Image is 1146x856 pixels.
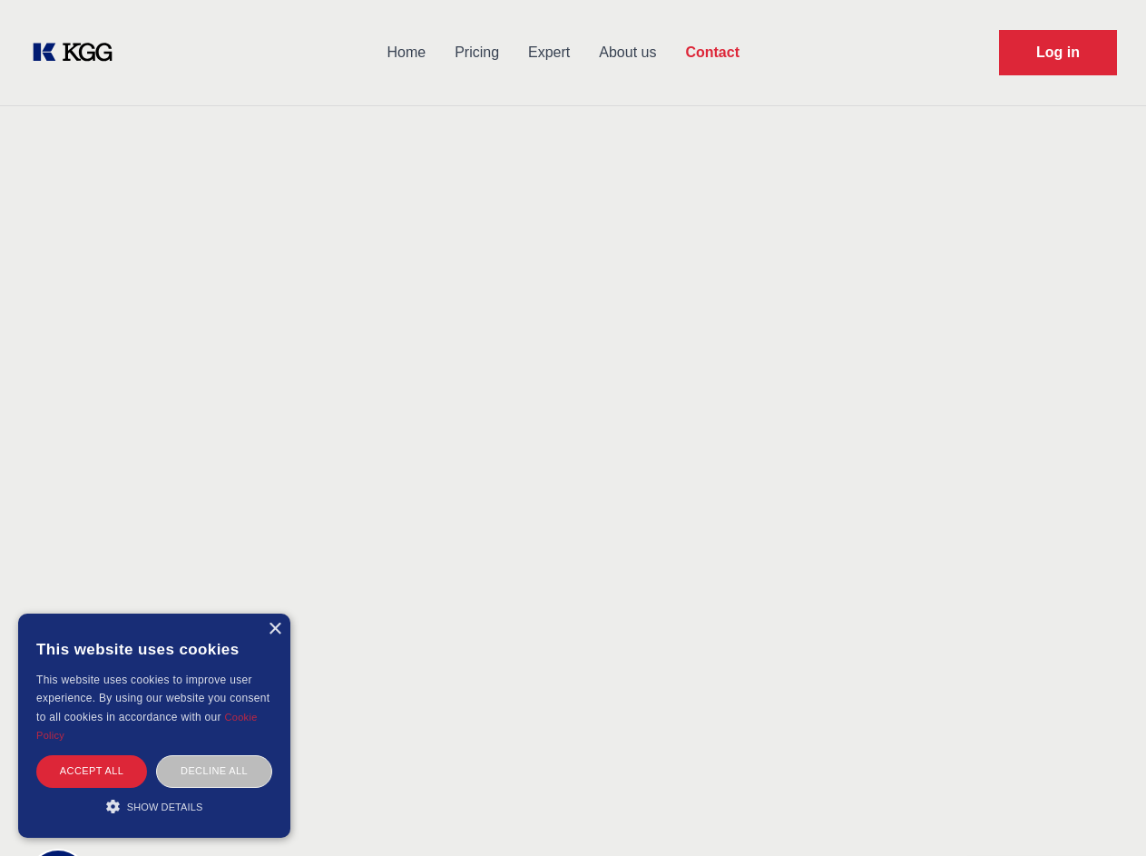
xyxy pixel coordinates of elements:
a: Cookie Policy [36,712,258,741]
a: Expert [514,29,584,76]
div: Close [268,623,281,636]
span: Show details [127,802,203,812]
a: KOL Knowledge Platform: Talk to Key External Experts (KEE) [29,38,127,67]
div: Accept all [36,755,147,787]
a: About us [584,29,671,76]
span: This website uses cookies to improve user experience. By using our website you consent to all coo... [36,674,269,723]
a: Home [372,29,440,76]
a: Contact [671,29,754,76]
iframe: Chat Widget [1055,769,1146,856]
div: Show details [36,797,272,815]
a: Request Demo [999,30,1117,75]
a: Pricing [440,29,514,76]
div: Decline all [156,755,272,787]
div: This website uses cookies [36,627,272,671]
